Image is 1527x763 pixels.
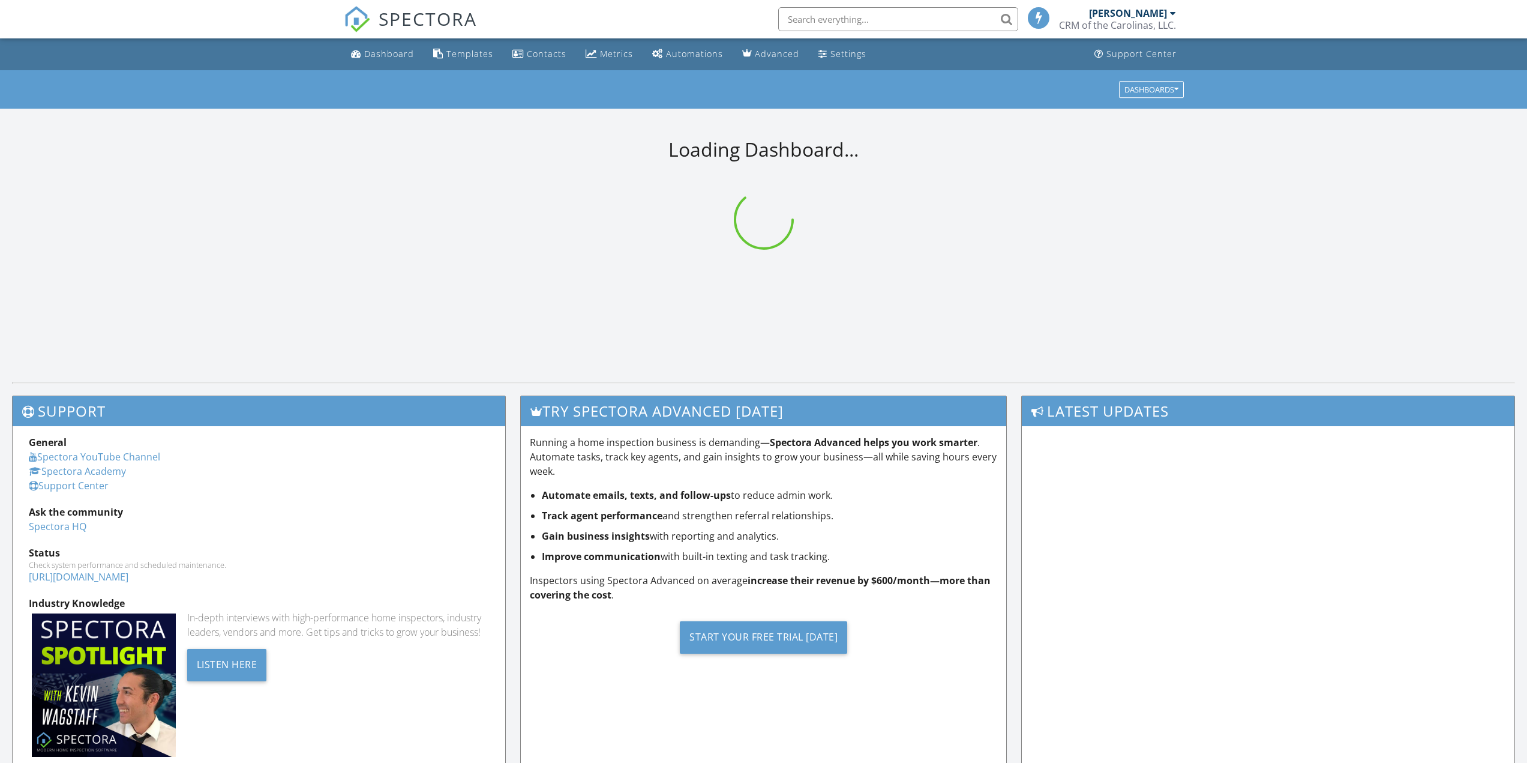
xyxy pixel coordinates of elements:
div: Dashboards [1124,85,1178,94]
a: [URL][DOMAIN_NAME] [29,570,128,584]
li: and strengthen referral relationships. [542,508,997,523]
h3: Try spectora advanced [DATE] [521,396,1006,426]
span: SPECTORA [379,6,477,31]
div: Status [29,546,489,560]
a: Spectora YouTube Channel [29,450,160,463]
div: Contacts [527,48,566,59]
strong: Automate emails, texts, and follow-ups [542,489,731,502]
input: Search everything... [778,7,1018,31]
a: Contacts [508,43,571,65]
strong: Gain business insights [542,529,650,543]
a: Dashboard [346,43,419,65]
a: SPECTORA [344,16,477,41]
strong: Improve communication [542,550,661,563]
div: Advanced [755,48,799,59]
div: Templates [446,48,493,59]
a: Templates [428,43,498,65]
p: Inspectors using Spectora Advanced on average . [530,573,997,602]
p: Running a home inspection business is demanding— . Automate tasks, track key agents, and gain ins... [530,435,997,478]
a: Support Center [29,479,109,492]
li: with built-in texting and task tracking. [542,549,997,564]
div: CRM of the Carolinas, LLC. [1059,19,1176,31]
strong: Spectora Advanced helps you work smarter [770,436,977,449]
h3: Latest Updates [1022,396,1514,426]
strong: General [29,436,67,449]
strong: increase their revenue by $600/month—more than covering the cost [530,574,991,602]
div: Dashboard [364,48,414,59]
a: Settings [814,43,871,65]
div: Metrics [600,48,633,59]
a: Start Your Free Trial [DATE] [530,612,997,663]
strong: Track agent performance [542,509,662,522]
div: Listen Here [187,649,267,681]
a: Support Center [1090,43,1181,65]
a: Spectora HQ [29,520,86,533]
div: In-depth interviews with high-performance home inspectors, industry leaders, vendors and more. Ge... [187,611,489,639]
div: Ask the community [29,505,489,519]
li: with reporting and analytics. [542,529,997,543]
img: The Best Home Inspection Software - Spectora [344,6,370,32]
button: Dashboards [1119,81,1184,98]
div: Industry Knowledge [29,596,489,611]
div: Settings [830,48,866,59]
a: Listen Here [187,657,267,670]
div: Support Center [1106,48,1177,59]
div: Automations [666,48,723,59]
a: Automations (Basic) [647,43,728,65]
div: Check system performance and scheduled maintenance. [29,560,489,570]
h3: Support [13,396,505,426]
a: Spectora Academy [29,465,126,478]
a: Metrics [581,43,638,65]
img: Spectoraspolightmain [32,614,176,758]
a: Advanced [737,43,804,65]
div: Start Your Free Trial [DATE] [680,621,847,654]
li: to reduce admin work. [542,488,997,502]
div: [PERSON_NAME] [1089,7,1167,19]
